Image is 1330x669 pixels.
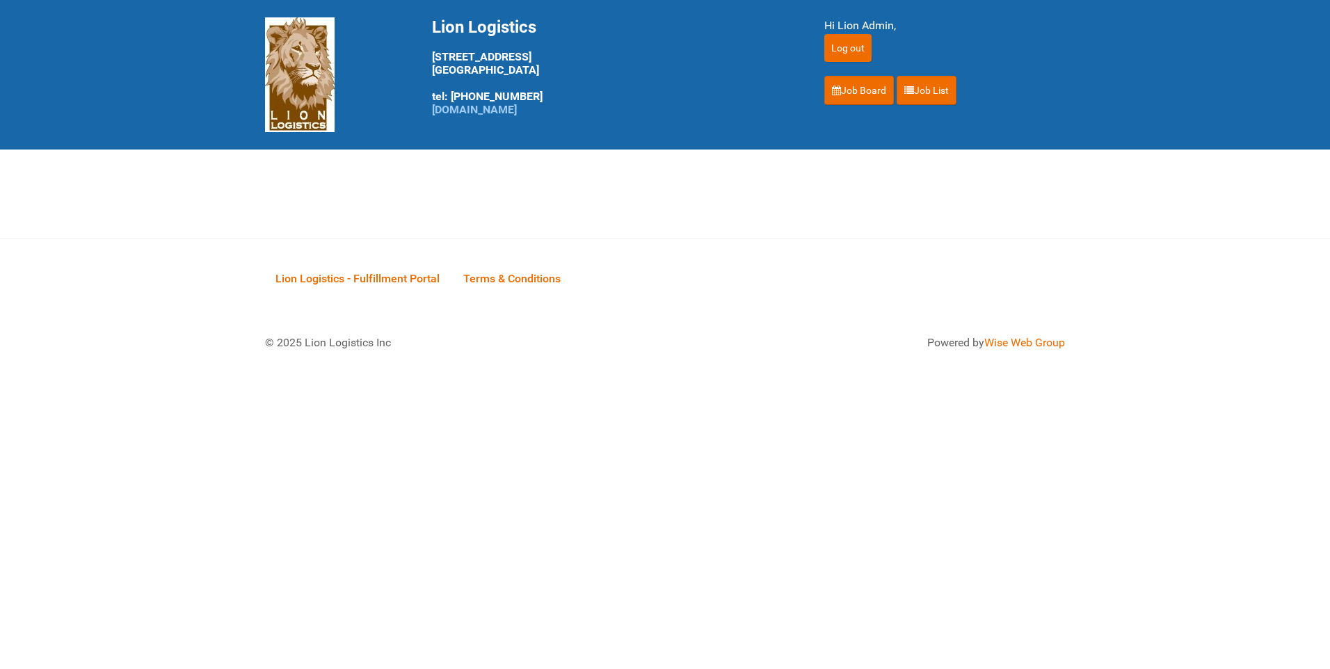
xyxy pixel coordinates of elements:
[432,103,517,116] a: [DOMAIN_NAME]
[824,34,872,62] input: Log out
[275,272,440,285] span: Lion Logistics - Fulfillment Portal
[824,76,894,105] a: Job Board
[984,336,1065,349] a: Wise Web Group
[897,76,956,105] a: Job List
[463,272,561,285] span: Terms & Conditions
[453,257,571,300] a: Terms & Conditions
[265,17,335,132] img: Lion Logistics
[682,334,1065,351] div: Powered by
[265,257,450,300] a: Lion Logistics - Fulfillment Portal
[265,67,335,81] a: Lion Logistics
[432,17,790,116] div: [STREET_ADDRESS] [GEOGRAPHIC_DATA] tel: [PHONE_NUMBER]
[432,17,536,37] span: Lion Logistics
[255,324,658,362] div: © 2025 Lion Logistics Inc
[824,17,1065,34] div: Hi Lion Admin,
